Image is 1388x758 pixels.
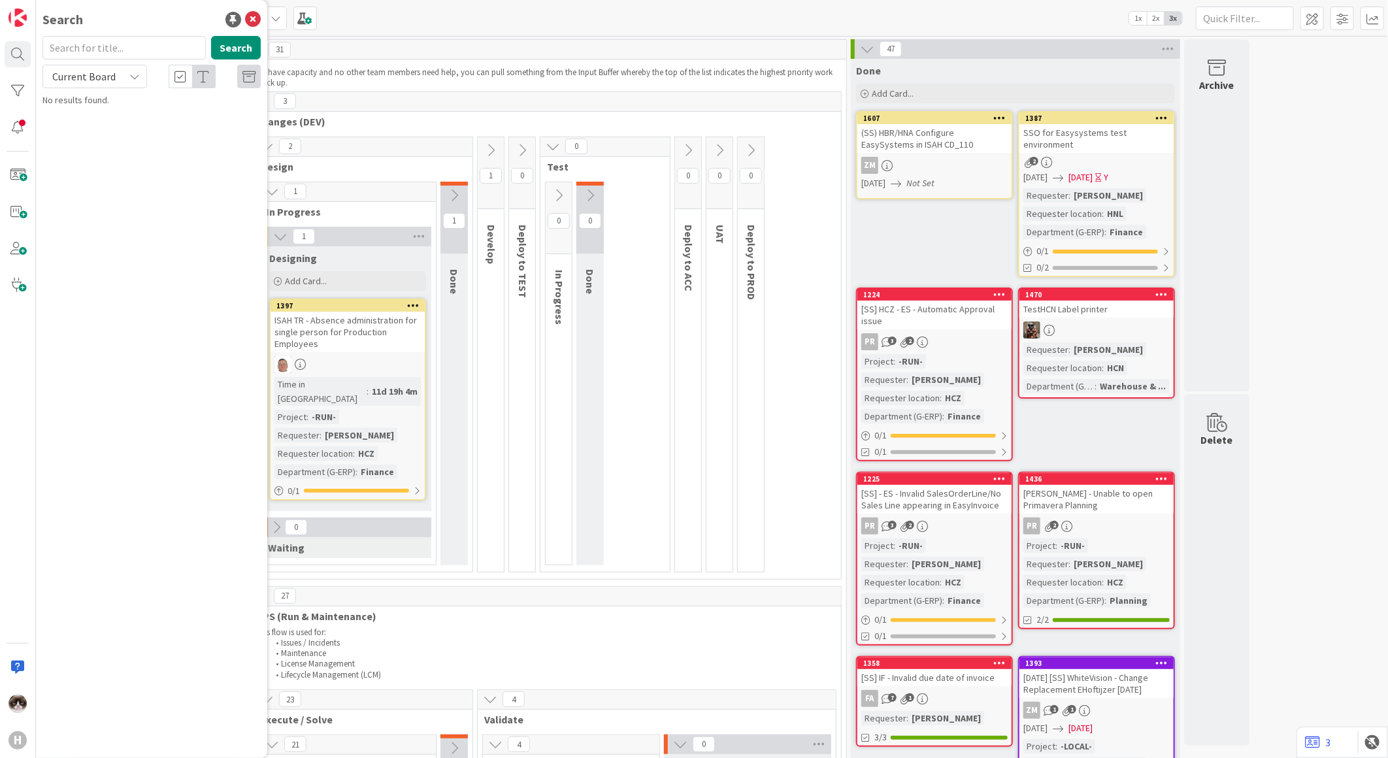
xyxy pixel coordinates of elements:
span: 0 [579,213,601,229]
span: 0 / 1 [288,484,300,498]
div: 1358 [863,659,1012,668]
span: 1 [443,213,465,229]
div: 1436 [1019,473,1174,485]
a: 1224[SS] HCZ - ES - Automatic Approval issuePRProject:-RUN-Requester:[PERSON_NAME]Requester locat... [856,288,1013,461]
span: : [355,465,357,479]
span: 0/2 [1036,261,1049,274]
div: 0/1 [857,612,1012,628]
div: HCN [1104,361,1127,375]
span: Validate [484,713,819,726]
div: [PERSON_NAME] [1070,557,1146,571]
span: 4 [508,736,530,752]
span: 1 [284,184,306,199]
div: ISAH TR - Absence administration for single person for Production Employees [271,312,425,352]
div: Search [42,10,83,29]
div: Project [861,354,893,369]
span: 2 [1030,157,1038,165]
span: : [893,354,895,369]
li: Maintenance [269,648,835,659]
span: [DATE] [1023,171,1048,184]
span: In Progress [266,205,420,218]
span: : [1055,538,1057,553]
div: Planning [1106,593,1151,608]
span: 0 / 1 [1036,244,1049,258]
span: : [353,446,355,461]
span: 1 [906,693,914,702]
span: Develop [485,225,498,264]
span: Add Card... [872,88,914,99]
div: 1225 [857,473,1012,485]
div: Project [1023,739,1055,753]
div: Department (G-ERP) [1023,593,1104,608]
div: HNL [1104,206,1127,221]
div: H [8,731,27,750]
div: -LOCAL- [1057,739,1095,753]
span: Current Board [52,70,116,83]
span: 3 [888,521,897,529]
span: In Progress [553,270,566,325]
span: : [906,557,908,571]
div: 1436 [1025,474,1174,484]
div: 1397 [276,301,425,310]
span: 7 [888,693,897,702]
div: lD [271,356,425,373]
span: : [1102,575,1104,589]
span: Add Card... [285,275,327,287]
a: 1358[SS] IF - Invalid due date of invoiceFARequester:[PERSON_NAME]3/3 [856,656,1013,747]
span: [DATE] [861,176,885,190]
img: Kv [8,695,27,713]
span: 4 [503,691,525,707]
span: Done [448,269,461,294]
li: Issues / Incidents [269,638,835,648]
span: : [1055,739,1057,753]
div: Requester [1023,342,1068,357]
div: 1387SSO for Easysystems test environment [1019,112,1174,153]
span: 31 [269,42,291,58]
span: : [906,711,908,725]
div: (SS) HBR/HNA Configure EasySystems in ISAH CD_110 [857,124,1012,153]
div: 1224 [863,290,1012,299]
div: Finance [1106,225,1146,239]
div: HCZ [942,391,965,405]
span: : [1068,188,1070,203]
span: Design [261,160,456,173]
img: VK [1023,321,1040,338]
div: [SS] IF - Invalid due date of invoice [857,669,1012,686]
p: This flow is used for: [256,627,834,638]
div: [PERSON_NAME] [908,557,984,571]
div: Requester location [861,391,940,405]
span: Done [856,64,881,77]
span: : [942,409,944,423]
img: lD [274,356,291,373]
span: : [1102,361,1104,375]
div: 1607 [857,112,1012,124]
div: Requester [1023,557,1068,571]
span: 0 / 1 [874,429,887,442]
div: Time in [GEOGRAPHIC_DATA] [274,377,367,406]
div: Finance [944,593,984,608]
div: SSO for Easysystems test environment [1019,124,1174,153]
div: PR [857,333,1012,350]
span: : [1102,206,1104,221]
div: -RUN- [308,410,339,424]
div: Requester location [1023,206,1102,221]
div: FA [857,690,1012,707]
div: -RUN- [895,538,926,553]
div: -RUN- [1057,538,1088,553]
div: 1224 [857,289,1012,301]
span: 1 [293,229,315,244]
div: PR [861,333,878,350]
span: 0/1 [874,445,887,459]
div: Requester [861,557,906,571]
span: 0 / 1 [874,613,887,627]
div: HCZ [1104,575,1127,589]
div: 1470 [1025,290,1174,299]
div: FA [861,690,878,707]
span: 3/3 [874,731,887,744]
div: Department (G-ERP) [861,593,942,608]
span: 1 [1050,705,1059,714]
div: [DATE] [SS] WhiteVision - Change Replacement EHoftijzer [DATE] [1019,669,1174,698]
div: 11d 19h 4m [369,384,421,399]
span: 0 [693,736,715,752]
span: : [320,428,322,442]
